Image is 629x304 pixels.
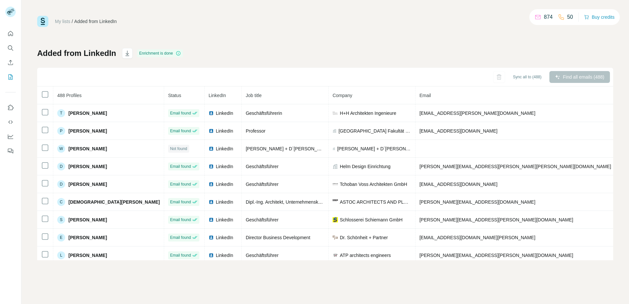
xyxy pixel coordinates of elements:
span: [PERSON_NAME] [68,252,107,259]
span: LinkedIn [216,199,233,205]
span: [EMAIL_ADDRESS][DOMAIN_NAME] [419,128,497,134]
span: Email found [170,128,191,134]
span: [PERSON_NAME] [68,128,107,134]
img: Surfe Logo [37,16,48,27]
button: Quick start [5,28,16,39]
img: LinkedIn logo [209,182,214,187]
img: company-logo [333,253,338,258]
span: Company [333,93,352,98]
span: [GEOGRAPHIC_DATA] Fakultät für Architekturr [339,128,411,134]
img: company-logo [333,217,338,222]
div: Added from LinkedIn [74,18,117,25]
span: LinkedIn [216,216,233,223]
p: 874 [544,13,553,21]
span: [PERSON_NAME] [68,216,107,223]
img: LinkedIn logo [209,235,214,240]
div: L [57,251,65,259]
button: Buy credits [584,13,615,22]
img: company-logo [333,111,338,116]
span: LinkedIn [216,181,233,188]
div: D [57,163,65,170]
span: Tchoban Voss Architekten GmbH [340,181,407,188]
span: Geschäftsführer [246,253,279,258]
span: [PERSON_NAME] [68,145,107,152]
span: Email found [170,181,191,187]
span: LinkedIn [216,163,233,170]
span: Email found [170,164,191,169]
span: Not found [170,146,187,152]
img: company-logo [333,235,338,240]
span: Email found [170,252,191,258]
span: [DEMOGRAPHIC_DATA][PERSON_NAME] [68,199,160,205]
li: / [72,18,73,25]
span: Geschäftsführer [246,182,279,187]
span: Email found [170,217,191,223]
span: LinkedIn [216,252,233,259]
span: LinkedIn [216,110,233,116]
span: ATP architects engineers [340,252,391,259]
h1: Added from LinkedIn [37,48,116,59]
img: company-logo [333,182,338,187]
a: My lists [55,19,70,24]
span: LinkedIn [216,145,233,152]
span: [PERSON_NAME] [68,163,107,170]
span: Director Business Development [246,235,310,240]
span: Dipl.-Ing. Architekt, Unternehmenskommunikation [246,199,347,205]
span: Status [168,93,181,98]
img: LinkedIn logo [209,111,214,116]
span: 488 Profiles [57,93,82,98]
span: Sync all to (488) [513,74,541,80]
span: [EMAIL_ADDRESS][DOMAIN_NAME][PERSON_NAME] [419,235,535,240]
button: Dashboard [5,131,16,142]
img: LinkedIn logo [209,164,214,169]
span: H+H Architekten Ingenieure [340,110,396,116]
button: Feedback [5,145,16,157]
span: Email found [170,110,191,116]
img: LinkedIn logo [209,253,214,258]
span: [EMAIL_ADDRESS][DOMAIN_NAME] [419,182,497,187]
button: Use Surfe API [5,116,16,128]
span: ASTOC ARCHITECTS AND PLANNERS [340,199,411,205]
span: Helm Design Einrichtung [340,163,390,170]
div: D [57,180,65,188]
span: Email [419,93,431,98]
span: Email found [170,199,191,205]
div: S [57,216,65,224]
span: LinkedIn [209,93,226,98]
div: W [57,145,65,153]
span: [PERSON_NAME] [68,234,107,241]
div: E [57,234,65,241]
div: T [57,109,65,117]
span: Geschäftsführer [246,164,279,169]
img: company-logo [333,199,338,205]
button: Enrich CSV [5,57,16,68]
img: LinkedIn logo [209,146,214,151]
span: [PERSON_NAME] [68,110,107,116]
button: Search [5,42,16,54]
button: Sync all to (488) [508,72,546,82]
p: 50 [567,13,573,21]
span: Geschäftsführerin [246,111,282,116]
span: Schlosserei Schiemann GmbH [340,216,403,223]
button: Use Surfe on LinkedIn [5,102,16,114]
span: [PERSON_NAME] + D´[PERSON_NAME] Architekten Partnerschaft mbB [337,145,411,152]
span: Professor [246,128,265,134]
span: [PERSON_NAME][EMAIL_ADDRESS][PERSON_NAME][DOMAIN_NAME] [419,217,573,222]
span: Email found [170,235,191,241]
span: [EMAIL_ADDRESS][PERSON_NAME][DOMAIN_NAME] [419,111,535,116]
span: Job title [246,93,262,98]
div: C [57,198,65,206]
span: [PERSON_NAME] [68,181,107,188]
img: LinkedIn logo [209,128,214,134]
span: Dr. Schönheit + Partner [340,234,388,241]
span: [PERSON_NAME] + D´[PERSON_NAME] Architekten Partnerschaft mbB [246,146,395,151]
span: LinkedIn [216,128,233,134]
img: LinkedIn logo [209,199,214,205]
span: Geschäftsführer [246,217,279,222]
span: [PERSON_NAME][EMAIL_ADDRESS][PERSON_NAME][DOMAIN_NAME] [419,253,573,258]
span: [PERSON_NAME][EMAIL_ADDRESS][PERSON_NAME][PERSON_NAME][DOMAIN_NAME] [419,164,611,169]
img: LinkedIn logo [209,217,214,222]
span: [PERSON_NAME][EMAIL_ADDRESS][DOMAIN_NAME] [419,199,535,205]
button: My lists [5,71,16,83]
div: Enrichment is done [137,49,183,57]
